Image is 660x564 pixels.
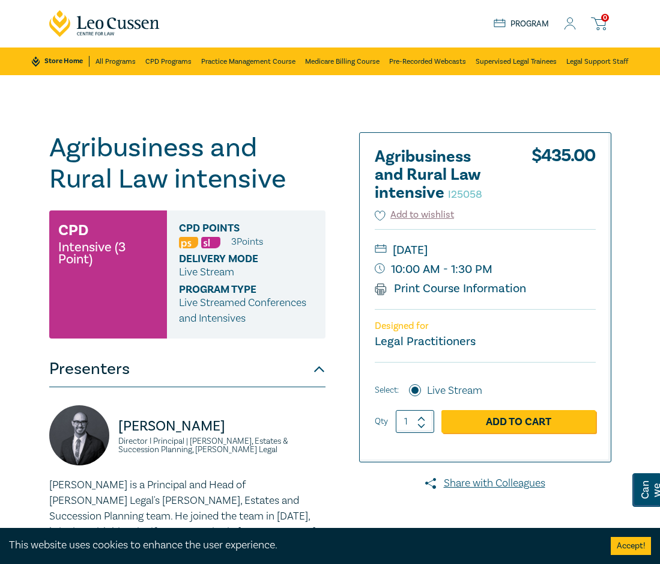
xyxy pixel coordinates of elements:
[179,265,234,279] span: Live Stream
[359,476,611,491] a: Share with Colleagues
[566,48,628,75] a: Legal Support Staff
[49,405,109,465] img: https://s3.ap-southeast-2.amazonaws.com/leo-cussen-store-production-content/Contacts/Stefan%20Man...
[95,48,136,75] a: All Programs
[396,410,434,433] input: 1
[611,537,651,555] button: Accept cookies
[448,188,482,201] small: I25058
[58,241,158,265] small: Intensive (3 Point)
[179,253,290,265] span: Delivery Mode
[9,538,593,553] div: This website uses cookies to enhance the user experience.
[601,14,609,22] span: 0
[58,219,88,241] h3: CPD
[49,132,325,195] h1: Agribusiness and Rural Law intensive
[375,320,596,332] p: Designed for
[231,234,263,250] li: 3 Point s
[179,237,198,248] img: Professional Skills
[32,56,89,67] a: Store Home
[49,477,325,556] p: [PERSON_NAME] is a Principal and Head of [PERSON_NAME] Legal's [PERSON_NAME], Estates and Success...
[476,48,557,75] a: Supervised Legal Trainees
[118,417,325,436] p: [PERSON_NAME]
[179,295,313,326] p: Live Streamed Conferences and Intensives
[375,415,388,428] label: Qty
[375,384,399,397] span: Select:
[179,222,290,234] span: CPD Points
[375,241,596,260] small: [DATE]
[179,284,290,295] span: Program type
[201,48,295,75] a: Practice Management Course
[49,351,325,387] button: Presenters
[375,281,527,296] a: Print Course Information
[427,383,482,399] label: Live Stream
[531,148,596,208] div: $ 435.00
[494,19,549,29] a: Program
[441,410,596,433] a: Add to Cart
[375,260,596,279] small: 10:00 AM - 1:30 PM
[118,437,325,454] small: Director I Principal | [PERSON_NAME], Estates & Succession Planning, [PERSON_NAME] Legal
[375,208,455,222] button: Add to wishlist
[389,48,466,75] a: Pre-Recorded Webcasts
[305,48,380,75] a: Medicare Billing Course
[201,237,220,248] img: Substantive Law
[375,334,476,349] small: Legal Practitioners
[145,48,192,75] a: CPD Programs
[375,148,507,202] h2: Agribusiness and Rural Law intensive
